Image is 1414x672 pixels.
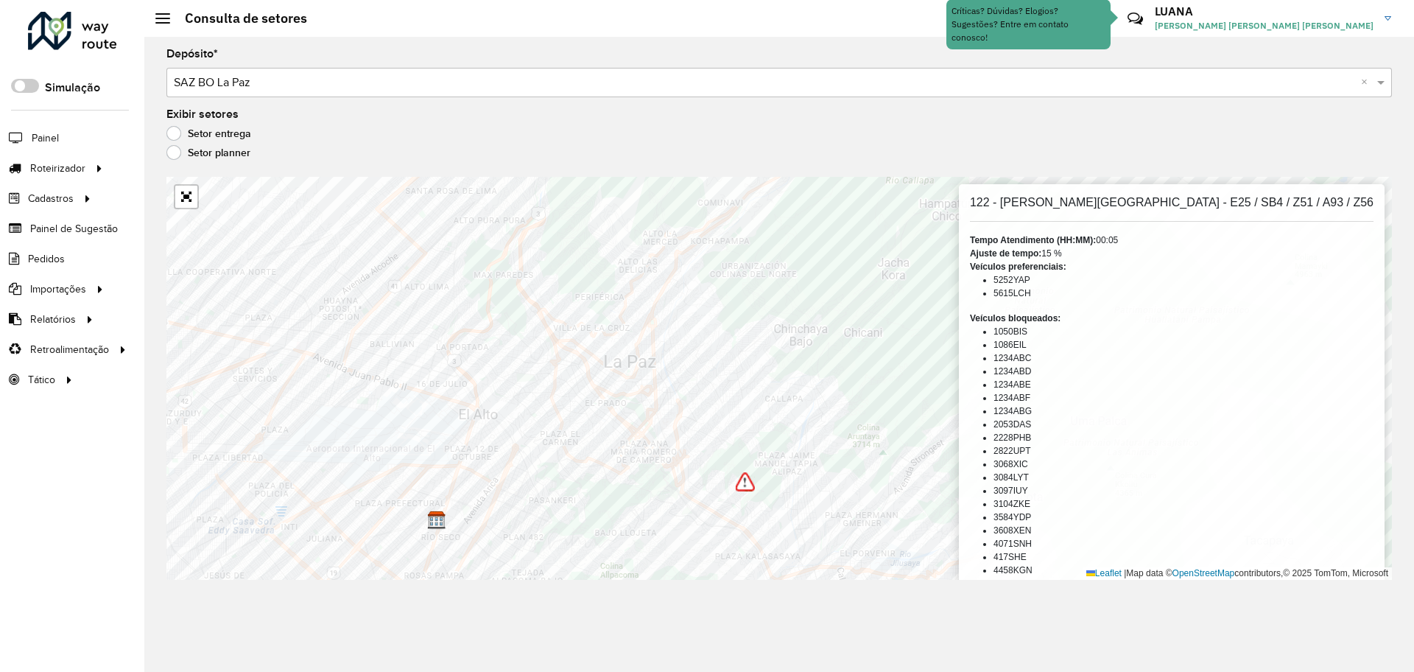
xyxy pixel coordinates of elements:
[175,186,197,208] a: Abrir mapa em tela cheia
[166,145,250,160] label: Setor planner
[970,235,1096,245] strong: Tempo Atendimento (HH:MM):
[993,391,1373,405] li: 1234ABF
[993,273,1373,287] li: 5252YAP
[1361,74,1373,91] span: Clear all
[970,248,1041,259] strong: Ajuste de tempo:
[993,550,1373,564] li: 417SHE
[30,161,85,176] span: Roteirizador
[1086,568,1122,578] a: Leaflet
[166,126,251,141] label: Setor entrega
[1119,3,1151,35] a: Contato Rápido
[993,577,1373,590] li: 4511SPK
[170,10,307,27] h2: Consulta de setores
[1172,568,1235,578] a: OpenStreetMap
[993,484,1373,497] li: 3097IUY
[736,472,755,491] img: Bloqueio de sinergias
[30,342,109,357] span: Retroalimentação
[993,524,1373,537] li: 3608XEN
[993,378,1373,391] li: 1234ABE
[993,537,1373,550] li: 4071SNH
[28,372,55,388] span: Tático
[1155,4,1373,18] h3: LUANA
[166,45,218,63] label: Depósito
[993,338,1373,351] li: 1086EIL
[28,251,65,267] span: Pedidos
[993,418,1373,431] li: 2053DAS
[45,79,100,97] label: Simulação
[1155,19,1373,32] span: [PERSON_NAME] [PERSON_NAME] [PERSON_NAME]
[993,287,1373,300] li: 5615LCH
[32,130,59,146] span: Painel
[30,312,76,327] span: Relatórios
[993,431,1373,444] li: 2228PHB
[993,497,1373,511] li: 3104ZKE
[993,325,1373,338] li: 1050BIS
[30,221,118,237] span: Painel de Sugestão
[993,511,1373,524] li: 3584YDP
[993,444,1373,458] li: 2822UPT
[993,471,1373,484] li: 3084LYT
[970,247,1373,260] div: 15 %
[993,351,1373,365] li: 1234ABC
[970,262,1066,272] strong: Veículos preferenciais:
[1124,568,1126,578] span: |
[28,191,74,206] span: Cadastros
[166,105,239,123] label: Exibir setores
[30,281,86,297] span: Importações
[970,195,1373,209] h6: 122 - [PERSON_NAME][GEOGRAPHIC_DATA] - E25 / SB4 / Z51 / A93 / Z56
[993,458,1373,471] li: 3068XIC
[993,564,1373,577] li: 4458KGN
[993,405,1373,418] li: 1234ABG
[970,313,1060,323] strong: Veículos bloqueados:
[970,234,1373,247] div: 00:05
[993,365,1373,378] li: 1234ABD
[1083,567,1392,580] div: Map data © contributors,© 2025 TomTom, Microsoft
